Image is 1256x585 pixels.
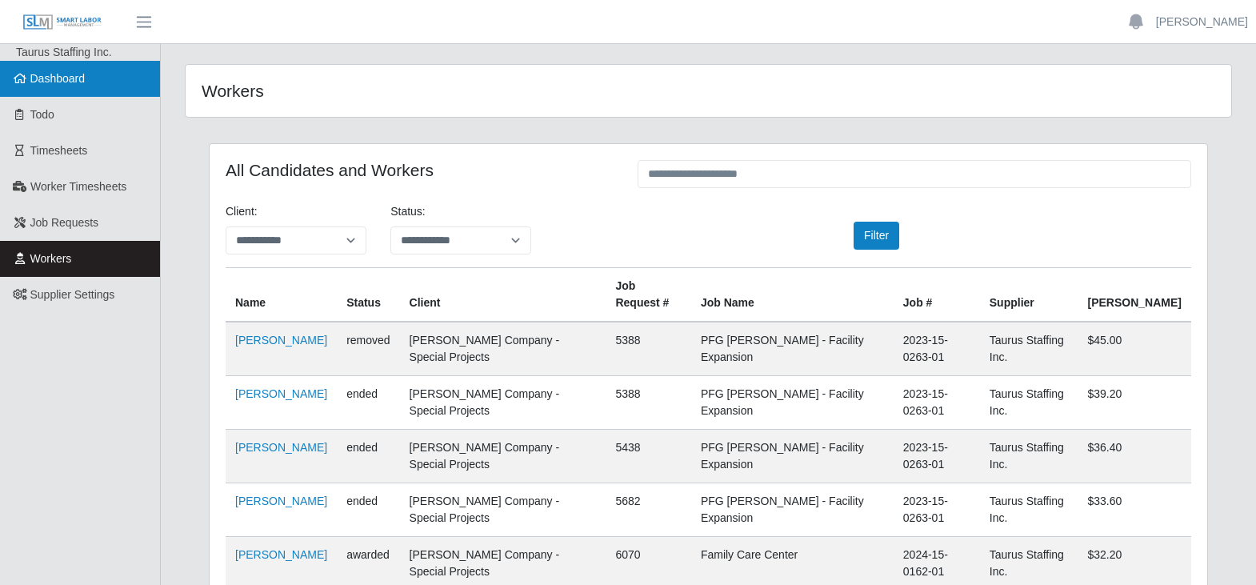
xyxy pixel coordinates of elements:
[894,322,980,376] td: 2023-15-0263-01
[691,483,894,537] td: PFG [PERSON_NAME] - Facility Expansion
[1078,322,1191,376] td: $45.00
[980,430,1078,483] td: Taurus Staffing Inc.
[1078,483,1191,537] td: $33.60
[30,144,88,157] span: Timesheets
[337,322,399,376] td: removed
[30,72,86,85] span: Dashboard
[337,268,399,323] th: Status
[400,430,606,483] td: [PERSON_NAME] Company - Special Projects
[606,268,690,323] th: Job Request #
[235,334,327,347] a: [PERSON_NAME]
[1078,376,1191,430] td: $39.20
[854,222,899,250] button: Filter
[400,376,606,430] td: [PERSON_NAME] Company - Special Projects
[980,322,1078,376] td: Taurus Staffing Inc.
[235,387,327,400] a: [PERSON_NAME]
[1078,430,1191,483] td: $36.40
[390,203,426,220] label: Status:
[606,322,690,376] td: 5388
[691,376,894,430] td: PFG [PERSON_NAME] - Facility Expansion
[691,268,894,323] th: Job Name
[400,483,606,537] td: [PERSON_NAME] Company - Special Projects
[606,430,690,483] td: 5438
[1156,14,1248,30] a: [PERSON_NAME]
[226,203,258,220] label: Client:
[226,160,614,180] h4: All Candidates and Workers
[980,376,1078,430] td: Taurus Staffing Inc.
[30,288,115,301] span: Supplier Settings
[337,430,399,483] td: ended
[235,548,327,561] a: [PERSON_NAME]
[16,46,112,58] span: Taurus Staffing Inc.
[30,252,72,265] span: Workers
[400,322,606,376] td: [PERSON_NAME] Company - Special Projects
[894,376,980,430] td: 2023-15-0263-01
[337,483,399,537] td: ended
[30,108,54,121] span: Todo
[606,483,690,537] td: 5682
[894,483,980,537] td: 2023-15-0263-01
[691,430,894,483] td: PFG [PERSON_NAME] - Facility Expansion
[400,268,606,323] th: Client
[691,322,894,376] td: PFG [PERSON_NAME] - Facility Expansion
[606,376,690,430] td: 5388
[235,441,327,454] a: [PERSON_NAME]
[894,268,980,323] th: Job #
[226,268,337,323] th: Name
[30,216,99,229] span: Job Requests
[980,268,1078,323] th: Supplier
[30,180,126,193] span: Worker Timesheets
[202,81,610,101] h4: Workers
[894,430,980,483] td: 2023-15-0263-01
[22,14,102,31] img: SLM Logo
[980,483,1078,537] td: Taurus Staffing Inc.
[1078,268,1191,323] th: [PERSON_NAME]
[235,495,327,507] a: [PERSON_NAME]
[337,376,399,430] td: ended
